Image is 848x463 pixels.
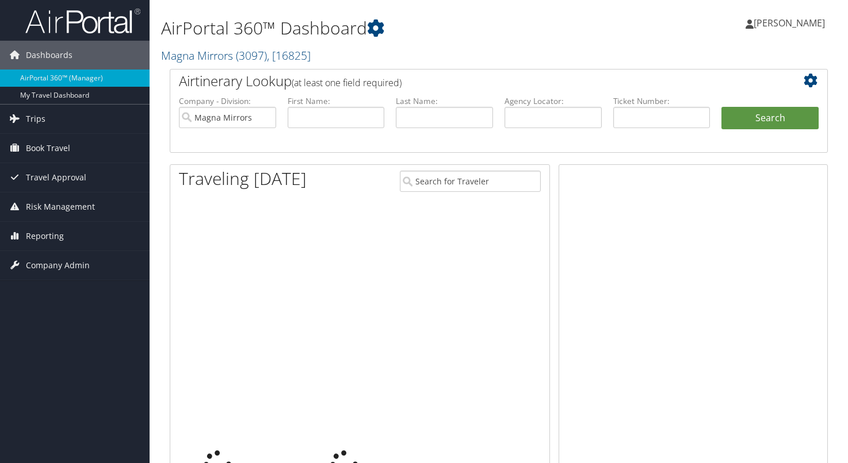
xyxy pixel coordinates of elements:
[161,48,311,63] a: Magna Mirrors
[26,192,95,221] span: Risk Management
[179,167,307,191] h1: Traveling [DATE]
[179,71,764,91] h2: Airtinerary Lookup
[236,48,267,63] span: ( 3097 )
[613,95,711,107] label: Ticket Number:
[26,163,86,192] span: Travel Approval
[396,95,493,107] label: Last Name:
[161,16,612,40] h1: AirPortal 360™ Dashboard
[721,107,819,130] button: Search
[26,41,72,70] span: Dashboards
[400,171,541,192] input: Search for Traveler
[26,251,90,280] span: Company Admin
[179,95,276,107] label: Company - Division:
[26,105,45,133] span: Trips
[25,7,140,34] img: airportal-logo.png
[505,95,602,107] label: Agency Locator:
[754,17,825,29] span: [PERSON_NAME]
[26,222,64,250] span: Reporting
[26,134,70,163] span: Book Travel
[288,95,385,107] label: First Name:
[746,6,836,40] a: [PERSON_NAME]
[267,48,311,63] span: , [ 16825 ]
[292,76,402,89] span: (at least one field required)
